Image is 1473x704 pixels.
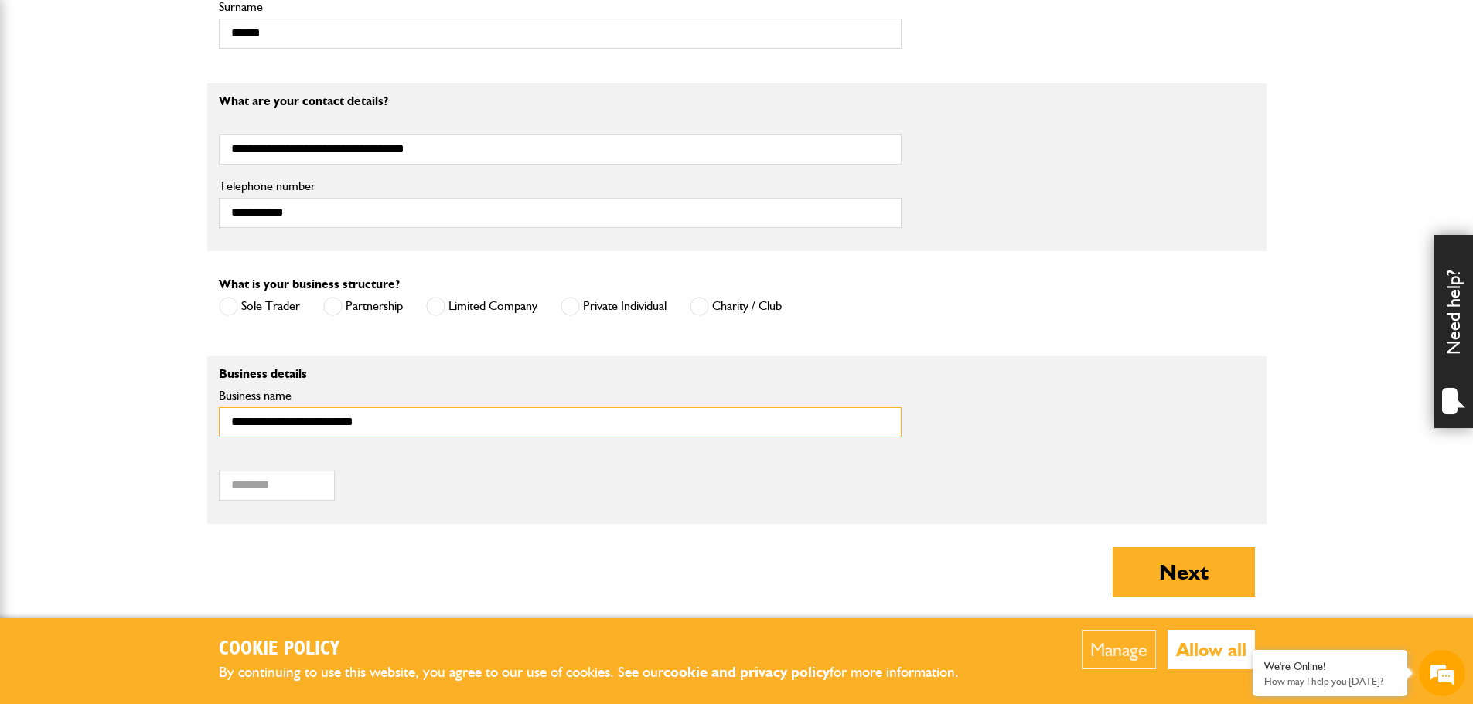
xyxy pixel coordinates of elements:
label: What is your business structure? [219,278,400,291]
div: Minimize live chat window [254,8,291,45]
label: Limited Company [426,297,537,316]
h2: Cookie Policy [219,638,984,661]
button: Manage [1082,630,1156,669]
p: By continuing to use this website, you agree to our use of cookies. See our for more information. [219,661,984,685]
label: Private Individual [561,297,667,316]
button: Next [1113,547,1255,597]
label: Charity / Club [690,297,782,316]
input: Enter your phone number [20,234,282,268]
a: cookie and privacy policy [663,663,830,681]
div: We're Online! [1264,660,1396,673]
em: Start Chat [210,476,281,497]
img: d_20077148190_company_1631870298795_20077148190 [26,86,65,107]
p: How may I help you today? [1264,675,1396,687]
label: Telephone number [219,180,902,192]
input: Enter your last name [20,143,282,177]
label: Sole Trader [219,297,300,316]
div: Chat with us now [80,87,260,107]
div: Need help? [1434,235,1473,428]
label: Business name [219,389,902,402]
label: Surname [219,1,902,13]
p: What are your contact details? [219,95,902,107]
textarea: Type your message and hit 'Enter' [20,280,282,463]
p: Business details [219,368,902,380]
button: Allow all [1168,630,1255,669]
input: Enter your email address [20,189,282,223]
label: Partnership [323,297,403,316]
